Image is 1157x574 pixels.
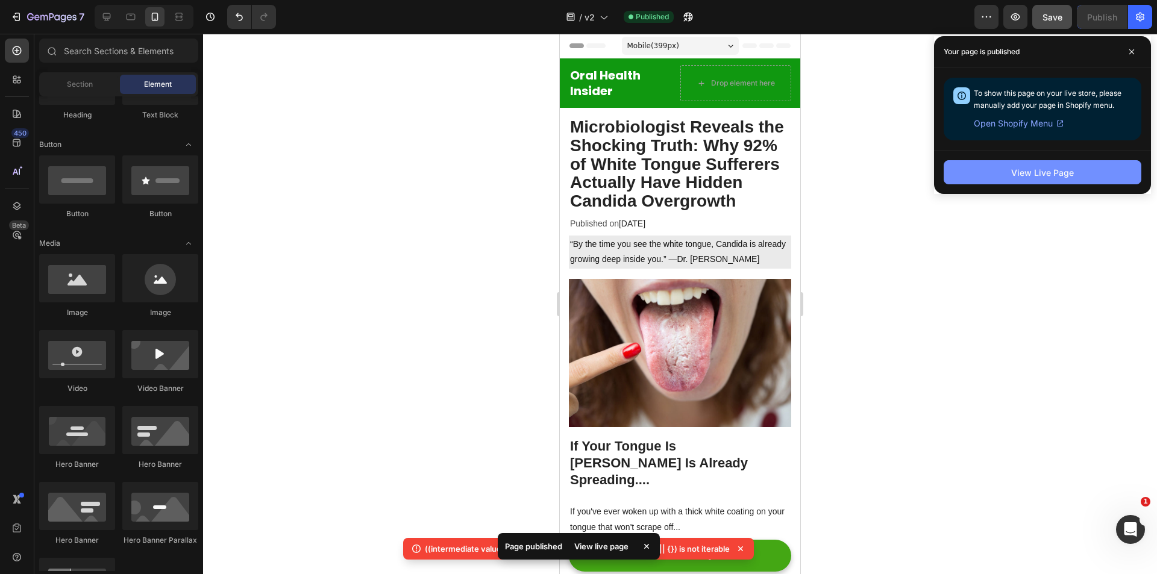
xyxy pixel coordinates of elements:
span: Button [39,139,61,150]
span: / [579,11,582,23]
div: Hero Banner Parallax [122,535,198,546]
iframe: Design area [560,34,800,574]
span: Toggle open [179,234,198,253]
div: Publish [1087,11,1117,23]
div: View Live Page [1011,166,1074,179]
span: Element [144,79,172,90]
div: Beta [9,220,29,230]
span: Section [67,79,93,90]
span: v2 [585,11,595,23]
p: ((intermediate value)(intermediate value)(intermediate value) || {}) is not iterable [425,543,730,555]
span: 1 [1141,497,1150,507]
div: Hero Banner [39,535,115,546]
div: Hero Banner [39,459,115,470]
div: Heading [39,110,115,120]
span: Published [636,11,669,22]
div: Undo/Redo [227,5,276,29]
div: Text Block [122,110,198,120]
span: Open Shopify Menu [974,116,1053,131]
div: Button [39,208,115,219]
div: Button [122,208,198,219]
span: Toggle open [179,135,198,154]
iframe: Intercom live chat [1116,515,1145,544]
div: Video [39,383,115,394]
button: 7 [5,5,90,29]
p: Check Availability [72,516,154,528]
button: View Live Page [944,160,1141,184]
button: Publish [1077,5,1127,29]
span: Save [1043,12,1062,22]
p: 7 [79,10,84,24]
p: There's a silent epidemic destroying lives right now. [10,501,230,547]
div: 450 [11,128,29,138]
div: Image [39,307,115,318]
div: Hero Banner [122,459,198,470]
input: Search Sections & Elements [39,39,198,63]
div: Video Banner [122,383,198,394]
div: View live page [567,538,636,555]
a: Check Availability [9,506,231,538]
button: Save [1032,5,1072,29]
p: Page published [505,540,562,552]
span: Media [39,238,60,249]
span: To show this page on your live store, please manually add your page in Shopify menu. [974,89,1121,110]
p: Your page is published [944,46,1020,58]
div: Image [122,307,198,318]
